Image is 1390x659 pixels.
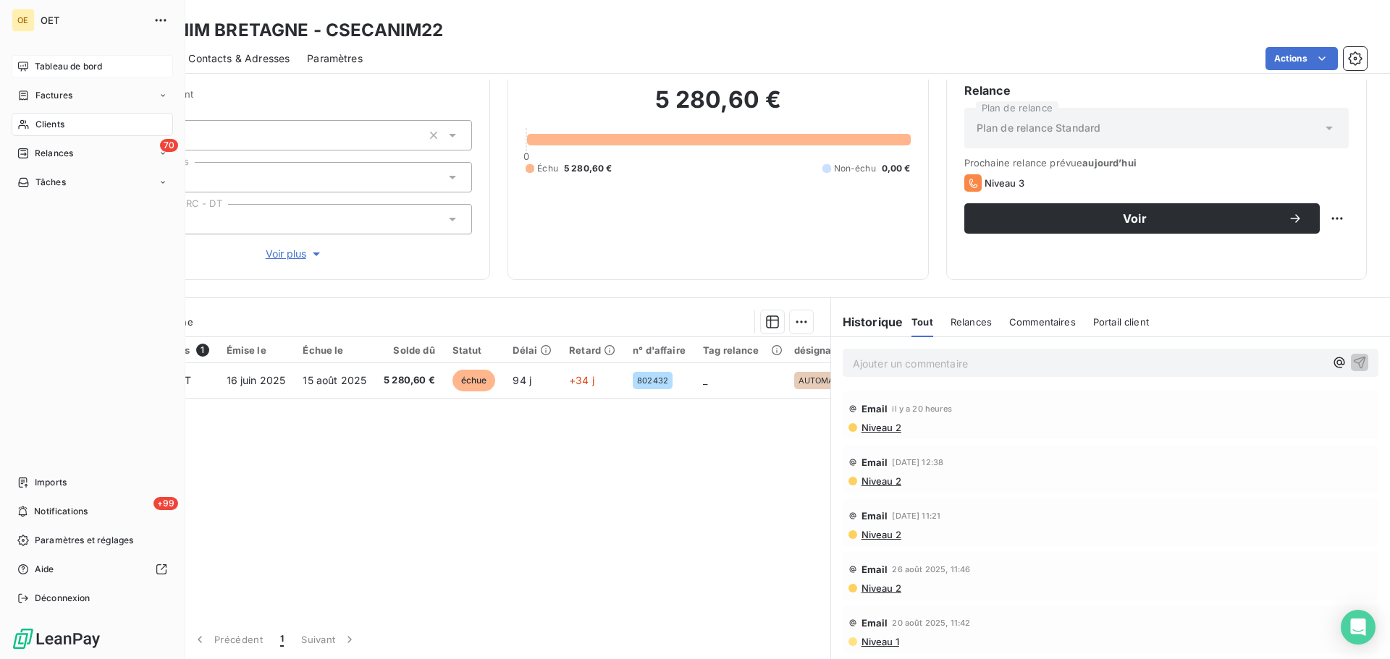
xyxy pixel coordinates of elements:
[35,89,72,102] span: Factures
[153,497,178,510] span: +99
[227,344,286,356] div: Émise le
[160,139,178,152] span: 70
[266,247,324,261] span: Voir plus
[831,313,903,331] h6: Historique
[703,344,777,356] div: Tag relance
[964,203,1320,234] button: Voir
[892,511,940,520] span: [DATE] 11:21
[303,374,366,386] span: 15 août 2025
[834,162,876,175] span: Non-échu
[1082,157,1137,169] span: aujourd’hui
[862,456,888,468] span: Email
[271,624,292,655] button: 1
[637,376,668,385] span: 802432
[860,529,901,540] span: Niveau 2
[117,246,472,262] button: Voir plus
[1009,316,1076,328] span: Commentaires
[35,147,73,160] span: Relances
[12,558,173,581] a: Aide
[127,17,443,43] h3: SECANIM BRETAGNE - CSECANIM22
[35,534,133,547] span: Paramètres et réglages
[882,162,911,175] span: 0,00 €
[911,316,933,328] span: Tout
[513,374,531,386] span: 94 j
[35,176,66,189] span: Tâches
[951,316,992,328] span: Relances
[12,627,101,650] img: Logo LeanPay
[860,422,901,433] span: Niveau 2
[188,51,290,66] span: Contacts & Adresses
[526,85,910,129] h2: 5 280,60 €
[794,344,867,356] div: désignation
[41,14,145,26] span: OET
[862,510,888,522] span: Email
[633,344,686,356] div: n° d'affaire
[1341,610,1376,645] div: Open Intercom Messenger
[569,374,594,386] span: +34 j
[537,162,558,175] span: Échu
[452,370,496,391] span: échue
[982,213,1288,224] span: Voir
[892,404,951,413] span: il y a 20 heures
[280,632,284,647] span: 1
[862,564,888,575] span: Email
[384,373,435,388] span: 5 280,60 €
[977,121,1101,135] span: Plan de relance Standard
[12,9,35,32] div: OE
[862,617,888,629] span: Email
[860,636,899,647] span: Niveau 1
[569,344,615,356] div: Retard
[964,157,1349,169] span: Prochaine relance prévue
[985,177,1024,189] span: Niveau 3
[117,88,472,109] span: Propriétés Client
[35,476,67,489] span: Imports
[384,344,435,356] div: Solde dû
[964,82,1349,99] h6: Relance
[703,374,707,386] span: _
[860,475,901,487] span: Niveau 2
[862,403,888,414] span: Email
[35,592,90,605] span: Déconnexion
[184,624,271,655] button: Précédent
[35,60,102,73] span: Tableau de bord
[892,458,943,467] span: [DATE] 12:38
[513,344,552,356] div: Délai
[35,118,64,131] span: Clients
[34,505,88,518] span: Notifications
[452,344,496,356] div: Statut
[196,344,209,357] span: 1
[523,150,529,162] span: 0
[564,162,612,175] span: 5 280,60 €
[1265,47,1338,70] button: Actions
[799,376,862,385] span: AUTOMATISATION IBC INJECTION CHAMPIGNON
[892,618,970,627] span: 20 août 2025, 11:42
[35,563,54,576] span: Aide
[292,624,366,655] button: Suivant
[303,344,366,356] div: Échue le
[227,374,286,386] span: 16 juin 2025
[860,582,901,594] span: Niveau 2
[1093,316,1149,328] span: Portail client
[892,565,970,574] span: 26 août 2025, 11:46
[307,51,363,66] span: Paramètres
